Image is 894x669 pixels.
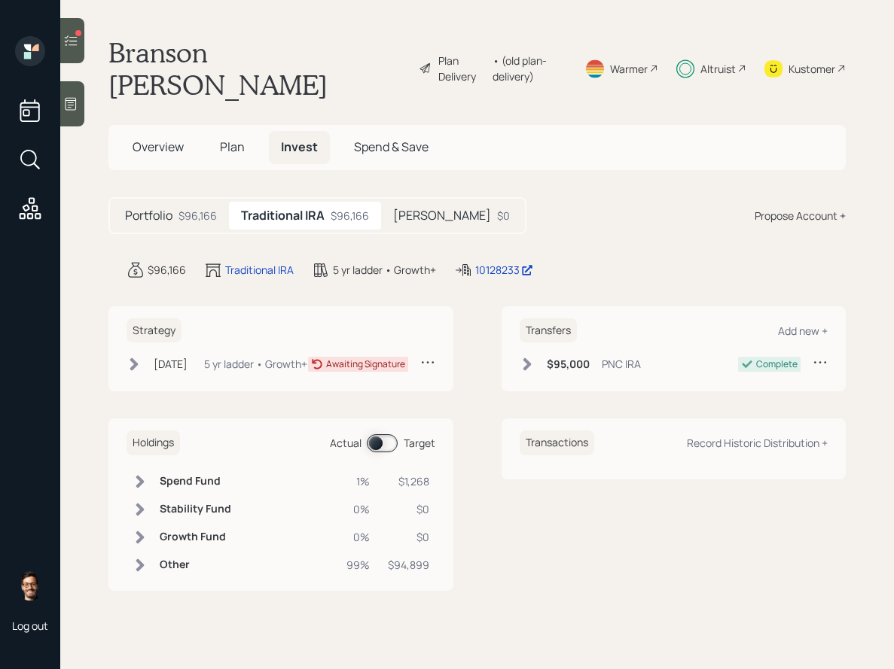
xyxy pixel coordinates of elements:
div: [DATE] [154,356,188,372]
div: Target [404,435,435,451]
h6: Growth Fund [160,531,231,543]
div: 10128233 [475,262,533,278]
div: Warmer [610,61,648,77]
div: $94,899 [388,557,429,573]
div: Actual [330,435,362,451]
span: Overview [133,138,184,155]
h5: Traditional IRA [241,208,325,223]
div: PNC IRA [602,356,641,372]
div: Altruist [700,61,736,77]
div: 0% [346,501,370,517]
h6: Stability Fund [160,503,231,515]
div: $0 [388,501,429,517]
h6: Spend Fund [160,475,231,488]
div: Plan Delivery [438,53,484,84]
h6: Transactions [520,430,594,455]
div: Add new + [778,324,828,338]
div: 1% [346,473,370,489]
div: $0 [497,208,510,224]
div: $0 [388,529,429,545]
div: Log out [12,619,48,633]
div: Complete [756,357,798,371]
div: Record Historic Distribution + [687,436,828,450]
h5: [PERSON_NAME] [393,208,491,223]
div: 99% [346,557,370,573]
span: Spend & Save [354,138,429,155]
div: 5 yr ladder • Growth+ [333,262,436,278]
h6: Other [160,558,231,571]
div: 0% [346,529,370,545]
div: $96,166 [331,208,369,224]
div: 5 yr ladder • Growth+ [204,356,307,372]
img: sami-boghos-headshot.png [15,570,45,601]
div: Awaiting Signature [326,357,405,371]
div: $96,166 [178,208,217,224]
span: Plan [220,138,245,155]
div: Propose Account + [755,208,846,224]
div: Kustomer [789,61,835,77]
h6: Strategy [127,318,182,343]
div: • (old plan-delivery) [493,53,566,84]
h6: Transfers [520,318,577,343]
h6: $95,000 [547,358,590,371]
h1: Branson [PERSON_NAME] [108,36,407,101]
div: $96,166 [148,262,186,278]
span: Invest [281,138,318,155]
div: $1,268 [388,473,429,489]
h5: Portfolio [125,208,172,223]
h6: Holdings [127,430,180,455]
div: Traditional IRA [225,262,294,278]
